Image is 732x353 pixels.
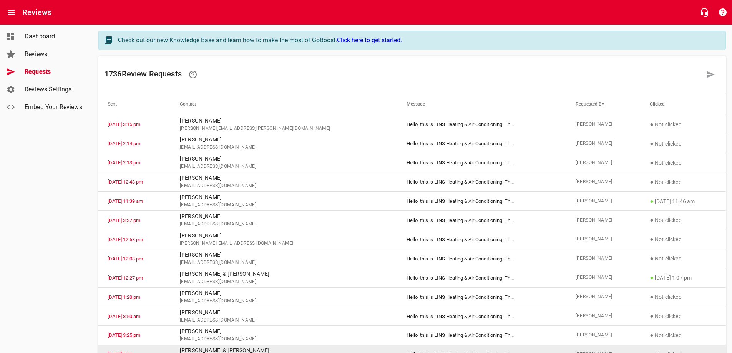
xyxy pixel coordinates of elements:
[180,136,388,144] p: [PERSON_NAME]
[25,32,83,41] span: Dashboard
[576,235,632,243] span: [PERSON_NAME]
[397,134,566,153] td: Hello, this is LINS Heating & Air Conditioning. Th ...
[576,255,632,262] span: [PERSON_NAME]
[180,232,388,240] p: [PERSON_NAME]
[650,254,717,263] p: Not clicked
[650,120,717,129] p: Not clicked
[108,121,140,127] a: [DATE] 3:15 pm
[397,153,566,172] td: Hello, this is LINS Heating & Air Conditioning. Th ...
[108,179,143,185] a: [DATE] 12:43 pm
[180,117,388,125] p: [PERSON_NAME]
[108,237,143,242] a: [DATE] 12:53 pm
[576,159,632,167] span: [PERSON_NAME]
[25,67,83,76] span: Requests
[108,198,143,204] a: [DATE] 11:39 am
[650,312,717,321] p: Not clicked
[650,140,654,147] span: ●
[397,326,566,345] td: Hello, this is LINS Heating & Air Conditioning. Th ...
[650,312,654,320] span: ●
[576,331,632,339] span: [PERSON_NAME]
[576,312,632,320] span: [PERSON_NAME]
[650,235,717,244] p: Not clicked
[576,293,632,301] span: [PERSON_NAME]
[397,307,566,326] td: Hello, this is LINS Heating & Air Conditioning. Th ...
[397,172,566,192] td: Hello, this is LINS Heating & Air Conditioning. Th ...
[650,177,717,187] p: Not clicked
[650,331,717,340] p: Not clicked
[180,327,388,335] p: [PERSON_NAME]
[180,201,388,209] span: [EMAIL_ADDRESS][DOMAIN_NAME]
[180,259,388,267] span: [EMAIL_ADDRESS][DOMAIN_NAME]
[641,93,726,115] th: Clicked
[25,85,83,94] span: Reviews Settings
[108,141,140,146] a: [DATE] 2:14 pm
[108,217,140,223] a: [DATE] 3:37 pm
[701,65,720,84] a: Request a review
[576,140,632,147] span: [PERSON_NAME]
[180,125,388,133] span: [PERSON_NAME][EMAIL_ADDRESS][PERSON_NAME][DOMAIN_NAME]
[108,294,140,300] a: [DATE] 1:20 pm
[108,332,140,338] a: [DATE] 3:25 pm
[650,197,717,206] p: [DATE] 11:46 am
[650,139,717,148] p: Not clicked
[180,308,388,317] p: [PERSON_NAME]
[337,36,402,44] a: Click here to get started.
[650,158,717,167] p: Not clicked
[397,249,566,268] td: Hello, this is LINS Heating & Air Conditioning. Th ...
[22,6,51,18] h6: Reviews
[650,255,654,262] span: ●
[650,273,717,282] p: [DATE] 1:07 pm
[108,256,143,262] a: [DATE] 12:03 pm
[650,235,654,243] span: ●
[650,274,654,281] span: ●
[576,274,632,282] span: [PERSON_NAME]
[180,335,388,343] span: [EMAIL_ADDRESS][DOMAIN_NAME]
[180,297,388,305] span: [EMAIL_ADDRESS][DOMAIN_NAME]
[118,36,718,45] div: Check out our new Knowledge Base and learn how to make the most of GoBoost.
[180,270,388,278] p: [PERSON_NAME] & [PERSON_NAME]
[108,275,143,281] a: [DATE] 12:27 pm
[576,217,632,224] span: [PERSON_NAME]
[105,65,701,84] h6: 1736 Review Request s
[576,197,632,205] span: [PERSON_NAME]
[650,121,654,128] span: ●
[566,93,641,115] th: Requested By
[695,3,714,22] button: Live Chat
[714,3,732,22] button: Support Portal
[650,216,654,224] span: ●
[650,159,654,166] span: ●
[180,193,388,201] p: [PERSON_NAME]
[25,103,83,112] span: Embed Your Reviews
[650,197,654,205] span: ●
[180,289,388,297] p: [PERSON_NAME]
[576,178,632,186] span: [PERSON_NAME]
[650,331,654,339] span: ●
[576,121,632,128] span: [PERSON_NAME]
[397,287,566,307] td: Hello, this is LINS Heating & Air Conditioning. Th ...
[180,155,388,163] p: [PERSON_NAME]
[397,93,566,115] th: Message
[180,317,388,324] span: [EMAIL_ADDRESS][DOMAIN_NAME]
[180,220,388,228] span: [EMAIL_ADDRESS][DOMAIN_NAME]
[108,160,140,166] a: [DATE] 2:13 pm
[180,278,388,286] span: [EMAIL_ADDRESS][DOMAIN_NAME]
[180,163,388,171] span: [EMAIL_ADDRESS][DOMAIN_NAME]
[184,65,202,84] a: Learn how requesting reviews can improve your online presence
[98,93,171,115] th: Sent
[108,313,140,319] a: [DATE] 8:50 am
[2,3,20,22] button: Open drawer
[650,215,717,225] p: Not clicked
[180,182,388,190] span: [EMAIL_ADDRESS][DOMAIN_NAME]
[650,178,654,186] span: ●
[180,251,388,259] p: [PERSON_NAME]
[397,211,566,230] td: Hello, this is LINS Heating & Air Conditioning. Th ...
[180,212,388,220] p: [PERSON_NAME]
[397,268,566,287] td: Hello, this is LINS Heating & Air Conditioning. Th ...
[397,115,566,134] td: Hello, this is LINS Heating & Air Conditioning. Th ...
[397,192,566,211] td: Hello, this is LINS Heating & Air Conditioning. Th ...
[171,93,397,115] th: Contact
[180,174,388,182] p: [PERSON_NAME]
[180,240,388,247] span: [PERSON_NAME][EMAIL_ADDRESS][DOMAIN_NAME]
[650,292,717,302] p: Not clicked
[25,50,83,59] span: Reviews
